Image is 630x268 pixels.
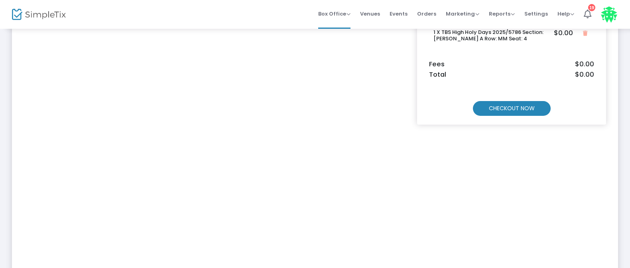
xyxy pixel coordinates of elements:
span: Box Office [318,10,350,18]
span: $0.00 [575,71,594,79]
span: Events [390,4,408,24]
span: Settings [524,4,548,24]
h5: $0.00 [554,29,573,37]
span: Venues [360,4,380,24]
h6: 1 X TBS High Holy Days 2025/5786 Section: [PERSON_NAME] A Row: MM Seat: 4 [433,29,546,42]
h5: Total [429,71,594,79]
span: Orders [417,4,436,24]
span: Help [557,10,574,18]
m-button: CHECKOUT NOW [473,101,551,116]
span: Marketing [446,10,479,18]
span: Reports [489,10,515,18]
h5: Fees [429,60,594,68]
button: Close [581,29,590,38]
span: $0.00 [575,60,594,68]
div: 19 [588,4,595,11]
